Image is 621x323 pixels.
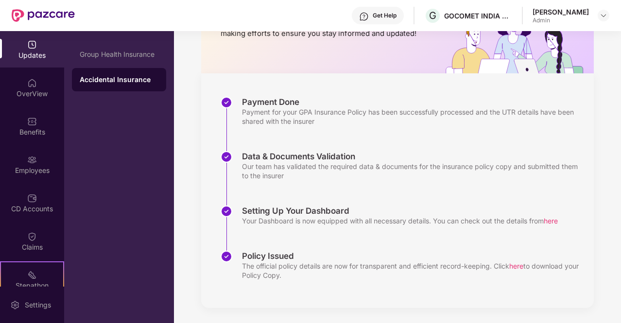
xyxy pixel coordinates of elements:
[242,216,558,225] div: Your Dashboard is now equipped with all necessary details. You can check out the details from
[27,78,37,88] img: svg+xml;base64,PHN2ZyBpZD0iSG9tZSIgeG1sbnM9Imh0dHA6Ly93d3cudzMub3JnLzIwMDAvc3ZnIiB3aWR0aD0iMjAiIG...
[80,75,158,85] div: Accidental Insurance
[533,7,589,17] div: [PERSON_NAME]
[373,12,397,19] div: Get Help
[27,193,37,203] img: svg+xml;base64,PHN2ZyBpZD0iQ0RfQWNjb3VudHMiIGRhdGEtbmFtZT0iQ0QgQWNjb3VudHMiIHhtbG5zPSJodHRwOi8vd3...
[509,262,523,270] span: here
[221,151,232,163] img: svg+xml;base64,PHN2ZyBpZD0iU3RlcC1Eb25lLTMyeDMyIiB4bWxucz0iaHR0cDovL3d3dy53My5vcmcvMjAwMC9zdmciIH...
[429,10,436,21] span: G
[221,97,232,108] img: svg+xml;base64,PHN2ZyBpZD0iU3RlcC1Eb25lLTMyeDMyIiB4bWxucz0iaHR0cDovL3d3dy53My5vcmcvMjAwMC9zdmciIH...
[544,217,558,225] span: here
[12,9,75,22] img: New Pazcare Logo
[27,232,37,241] img: svg+xml;base64,PHN2ZyBpZD0iQ2xhaW0iIHhtbG5zPSJodHRwOi8vd3d3LnczLm9yZy8yMDAwL3N2ZyIgd2lkdGg9IjIwIi...
[27,117,37,126] img: svg+xml;base64,PHN2ZyBpZD0iQmVuZWZpdHMiIHhtbG5zPSJodHRwOi8vd3d3LnczLm9yZy8yMDAwL3N2ZyIgd2lkdGg9Ij...
[444,11,512,20] div: GOCOMET INDIA PRIVATE LIMITED
[242,251,584,261] div: Policy Issued
[27,270,37,280] img: svg+xml;base64,PHN2ZyB4bWxucz0iaHR0cDovL3d3dy53My5vcmcvMjAwMC9zdmciIHdpZHRoPSIyMSIgaGVpZ2h0PSIyMC...
[1,281,63,290] div: Stepathon
[359,12,369,21] img: svg+xml;base64,PHN2ZyBpZD0iSGVscC0zMngzMiIgeG1sbnM9Imh0dHA6Ly93d3cudzMub3JnLzIwMDAvc3ZnIiB3aWR0aD...
[242,162,584,180] div: Our team has validated the required data & documents for the insurance policy copy and submitted ...
[242,107,584,126] div: Payment for your GPA Insurance Policy has been successfully processed and the UTR details have be...
[242,261,584,280] div: The official policy details are now for transparent and efficient record-keeping. Click to downlo...
[242,205,558,216] div: Setting Up Your Dashboard
[242,97,584,107] div: Payment Done
[221,205,232,217] img: svg+xml;base64,PHN2ZyBpZD0iU3RlcC1Eb25lLTMyeDMyIiB4bWxucz0iaHR0cDovL3d3dy53My5vcmcvMjAwMC9zdmciIH...
[27,40,37,50] img: svg+xml;base64,PHN2ZyBpZD0iVXBkYXRlZCIgeG1sbnM9Imh0dHA6Ly93d3cudzMub3JnLzIwMDAvc3ZnIiB3aWR0aD0iMj...
[221,251,232,262] img: svg+xml;base64,PHN2ZyBpZD0iU3RlcC1Eb25lLTMyeDMyIiB4bWxucz0iaHR0cDovL3d3dy53My5vcmcvMjAwMC9zdmciIH...
[80,51,158,58] div: Group Health Insurance
[27,155,37,165] img: svg+xml;base64,PHN2ZyBpZD0iRW1wbG95ZWVzIiB4bWxucz0iaHR0cDovL3d3dy53My5vcmcvMjAwMC9zdmciIHdpZHRoPS...
[600,12,607,19] img: svg+xml;base64,PHN2ZyBpZD0iRHJvcGRvd24tMzJ4MzIiIHhtbG5zPSJodHRwOi8vd3d3LnczLm9yZy8yMDAwL3N2ZyIgd2...
[242,151,584,162] div: Data & Documents Validation
[22,300,54,310] div: Settings
[446,12,594,73] img: hrOnboarding
[533,17,589,24] div: Admin
[10,300,20,310] img: svg+xml;base64,PHN2ZyBpZD0iU2V0dGluZy0yMHgyMCIgeG1sbnM9Imh0dHA6Ly93d3cudzMub3JnLzIwMDAvc3ZnIiB3aW...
